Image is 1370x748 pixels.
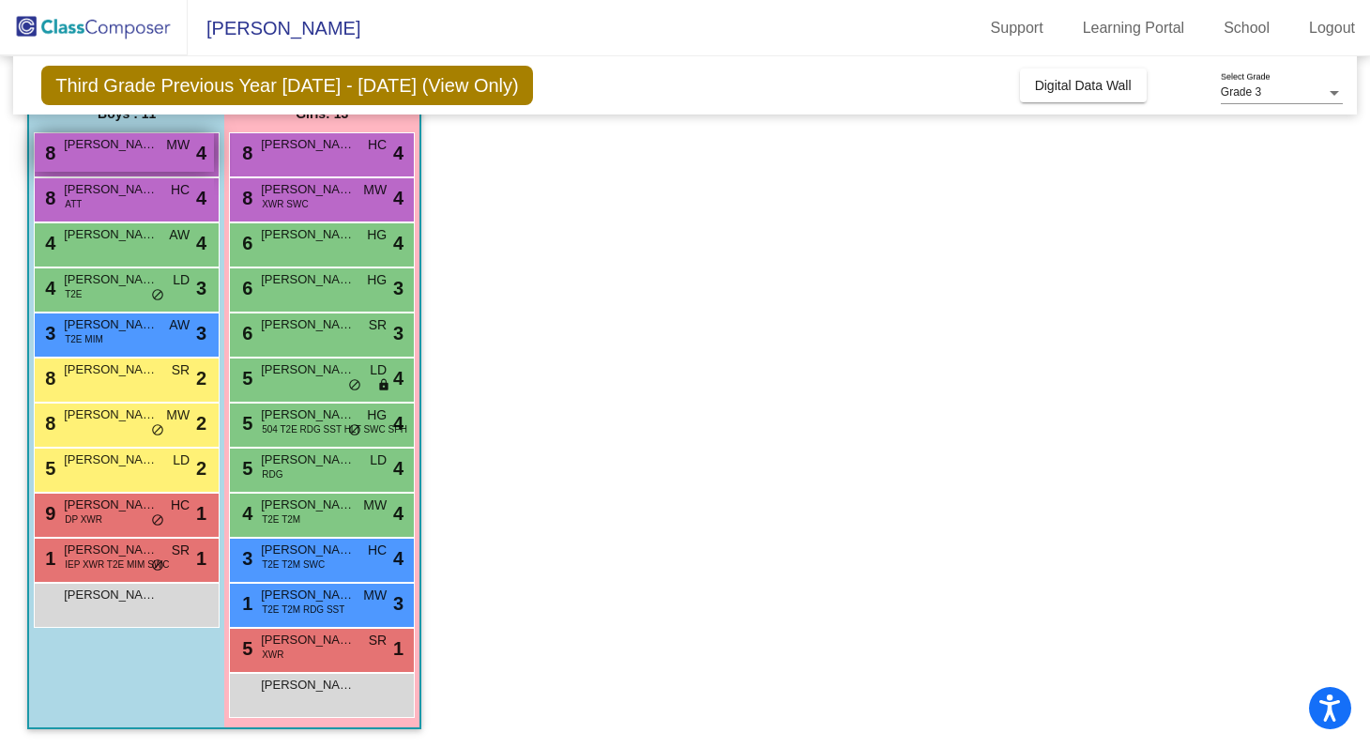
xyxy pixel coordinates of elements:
[196,139,206,167] span: 4
[237,638,252,659] span: 5
[262,512,300,527] span: T2E T2M
[393,409,403,437] span: 4
[393,229,403,257] span: 4
[65,197,82,211] span: ATT
[64,315,158,334] span: [PERSON_NAME]
[196,454,206,482] span: 2
[261,405,355,424] span: [PERSON_NAME]
[169,225,190,245] span: AW
[393,499,403,527] span: 4
[393,364,403,392] span: 4
[64,135,158,154] span: [PERSON_NAME]
[173,450,190,470] span: LD
[151,558,164,573] span: do_not_disturb_alt
[261,676,355,695] span: [PERSON_NAME]
[1221,85,1261,99] span: Grade 3
[196,364,206,392] span: 2
[41,66,533,105] span: Third Grade Previous Year [DATE] - [DATE] (View Only)
[172,541,190,560] span: SR
[261,450,355,469] span: [PERSON_NAME]
[369,315,387,335] span: SR
[40,323,55,343] span: 3
[363,180,387,200] span: MW
[40,143,55,163] span: 8
[65,287,82,301] span: T2E
[393,184,403,212] span: 4
[196,229,206,257] span: 4
[196,544,206,572] span: 1
[262,603,344,617] span: T2E T2M RDG SST
[237,548,252,569] span: 3
[262,197,308,211] span: XWR SWC
[237,503,252,524] span: 4
[261,360,355,379] span: [PERSON_NAME]
[262,648,283,662] span: XWR
[64,225,158,244] span: [PERSON_NAME]
[237,458,252,479] span: 5
[237,368,252,389] span: 5
[196,499,206,527] span: 1
[367,405,387,425] span: HG
[377,378,390,393] span: lock
[237,323,252,343] span: 6
[196,319,206,347] span: 3
[64,450,158,469] span: [PERSON_NAME]
[370,360,387,380] span: LD
[151,288,164,303] span: do_not_disturb_alt
[368,135,387,155] span: HC
[64,270,158,289] span: [PERSON_NAME]
[237,413,252,434] span: 5
[64,405,158,424] span: [PERSON_NAME] [PERSON_NAME]
[172,360,190,380] span: SR
[166,405,190,425] span: MW
[64,180,158,199] span: [PERSON_NAME]
[173,270,190,290] span: LD
[261,586,355,604] span: [PERSON_NAME]
[348,423,361,438] span: do_not_disturb_alt
[171,180,190,200] span: HC
[976,13,1058,43] a: Support
[393,544,403,572] span: 4
[40,368,55,389] span: 8
[261,135,355,154] span: [PERSON_NAME]
[40,458,55,479] span: 5
[64,586,158,604] span: [PERSON_NAME]
[1068,13,1200,43] a: Learning Portal
[40,548,55,569] span: 1
[237,593,252,614] span: 1
[393,589,403,618] span: 3
[393,319,403,347] span: 3
[370,450,387,470] span: LD
[348,378,361,393] span: do_not_disturb_alt
[367,225,387,245] span: HG
[64,360,158,379] span: [PERSON_NAME]
[188,13,360,43] span: [PERSON_NAME]
[40,278,55,298] span: 4
[237,143,252,163] span: 8
[261,180,355,199] span: [PERSON_NAME] [PERSON_NAME]
[367,270,387,290] span: HG
[1035,78,1132,93] span: Digital Data Wall
[65,332,103,346] span: T2E MIM
[1020,69,1147,102] button: Digital Data Wall
[261,496,355,514] span: [PERSON_NAME]
[368,541,387,560] span: HC
[196,274,206,302] span: 3
[261,315,355,334] span: [PERSON_NAME]
[40,503,55,524] span: 9
[393,274,403,302] span: 3
[261,225,355,244] span: [PERSON_NAME]
[196,184,206,212] span: 4
[262,557,325,572] span: T2E T2M SWC
[262,422,407,436] span: 504 T2E RDG SST HLT SWC SPH
[393,634,403,663] span: 1
[237,188,252,208] span: 8
[64,541,158,559] span: [PERSON_NAME]
[171,496,190,515] span: HC
[393,139,403,167] span: 4
[261,541,355,559] span: [PERSON_NAME]
[393,454,403,482] span: 4
[169,315,190,335] span: AW
[369,631,387,650] span: SR
[262,467,282,481] span: RDG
